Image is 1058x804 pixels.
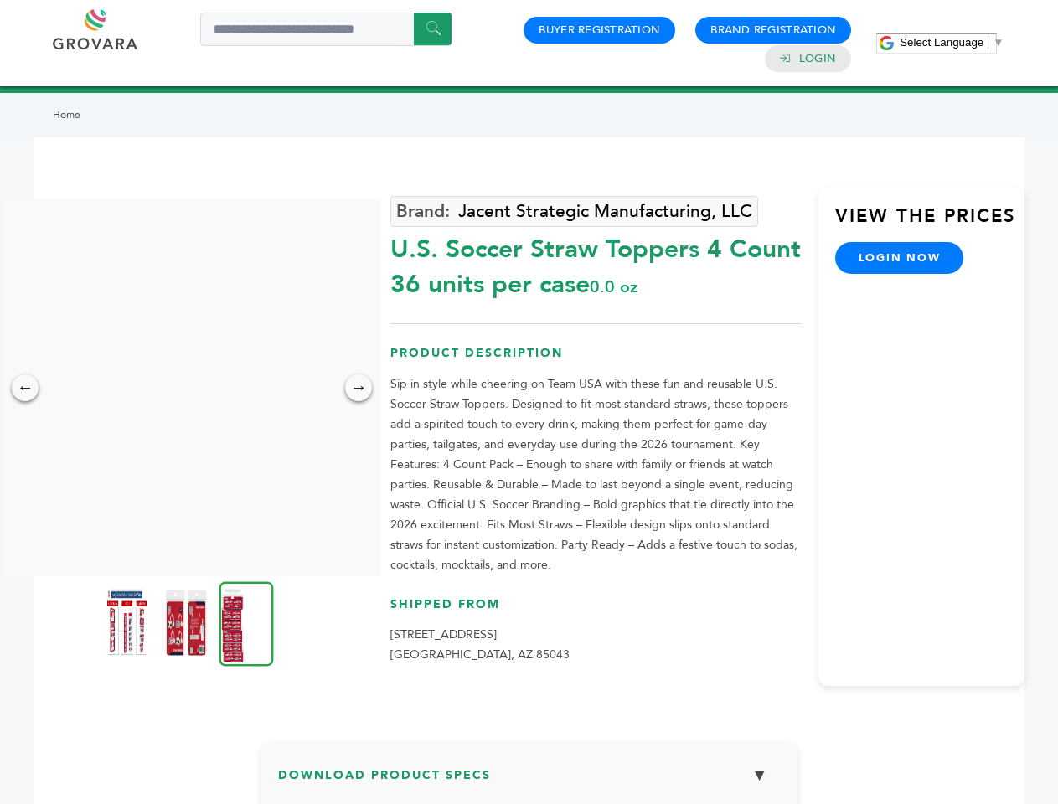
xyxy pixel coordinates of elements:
a: Login [799,51,836,66]
img: U.S. Soccer Straw Toppers – 4 Count 36 units per case 0.0 oz Product Label [106,589,148,656]
div: ← [12,374,39,401]
div: U.S. Soccer Straw Toppers 4 Count 36 units per case [390,224,802,302]
img: U.S. Soccer Straw Toppers – 4 Count 36 units per case 0.0 oz [219,581,274,666]
h3: Product Description [390,345,802,374]
button: ▼ [739,757,781,793]
div: → [345,374,372,401]
input: Search a product or brand... [200,13,452,46]
span: 0.0 oz [590,276,637,298]
h3: View the Prices [835,204,1024,242]
img: U.S. Soccer Straw Toppers – 4 Count 36 units per case 0.0 oz [165,589,207,656]
a: Brand Registration [710,23,836,38]
a: Jacent Strategic Manufacturing, LLC [390,196,758,227]
span: Select Language [900,36,983,49]
span: ▼ [993,36,1004,49]
p: Sip in style while cheering on Team USA with these fun and reusable U.S. Soccer Straw Toppers. De... [390,374,802,575]
h3: Shipped From [390,596,802,626]
a: Buyer Registration [539,23,660,38]
a: Home [53,108,80,121]
a: login now [835,242,964,274]
a: Select Language​ [900,36,1004,49]
p: [STREET_ADDRESS] [GEOGRAPHIC_DATA], AZ 85043 [390,625,802,665]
